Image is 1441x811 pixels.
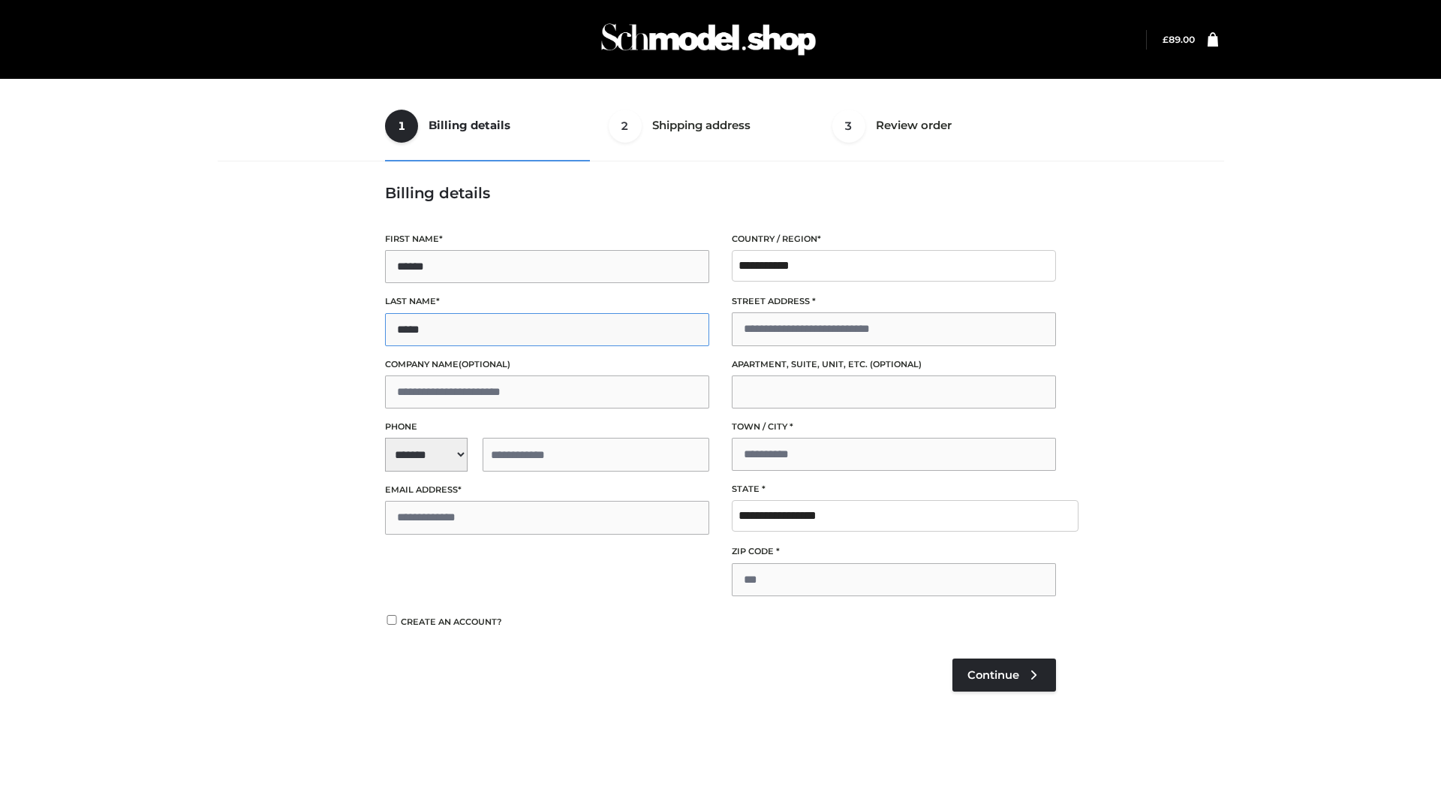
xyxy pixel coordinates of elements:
label: Apartment, suite, unit, etc. [732,357,1056,372]
span: £ [1163,34,1169,45]
label: ZIP Code [732,544,1056,559]
label: Email address [385,483,709,497]
label: State [732,482,1056,496]
label: Company name [385,357,709,372]
h3: Billing details [385,184,1056,202]
span: Create an account? [401,617,502,627]
img: Schmodel Admin 964 [596,10,821,69]
input: Create an account? [385,615,399,625]
span: (optional) [870,359,922,369]
label: Last name [385,294,709,309]
span: Continue [967,668,1019,682]
label: First name [385,232,709,246]
label: Town / City [732,420,1056,434]
label: Street address [732,294,1056,309]
label: Phone [385,420,709,434]
bdi: 89.00 [1163,34,1195,45]
span: (optional) [459,359,510,369]
a: Continue [952,659,1056,692]
a: £89.00 [1163,34,1195,45]
label: Country / Region [732,232,1056,246]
